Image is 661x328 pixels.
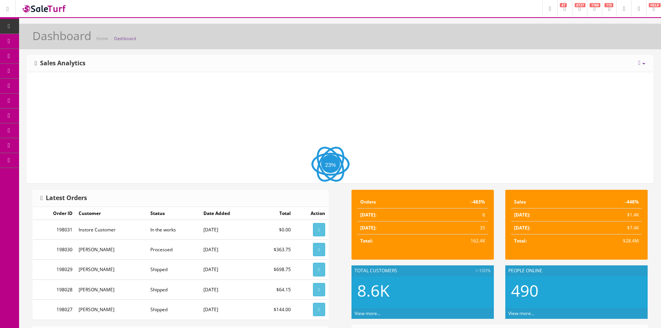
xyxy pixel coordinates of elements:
[577,208,642,221] td: $1.4K
[577,196,642,208] td: -448%
[96,36,108,41] a: Home
[32,29,91,42] h1: Dashboard
[514,225,530,231] strong: [DATE]:
[590,3,600,7] span: 1769
[605,3,613,7] span: 115
[255,280,294,299] td: $64.15
[76,207,147,220] td: Customer
[424,234,488,247] td: 162.4K
[33,280,76,299] td: 198028
[294,207,328,220] td: Action
[76,260,147,280] td: [PERSON_NAME]
[33,207,76,220] td: Order ID
[511,196,577,208] td: Sales
[33,220,76,240] td: 198031
[357,196,424,208] td: Orders
[351,265,494,276] div: Total Customers
[424,196,488,208] td: -483%
[200,240,255,260] td: [DATE]
[508,310,534,317] a: View more...
[40,195,87,202] h3: Latest Orders
[514,238,527,244] strong: Total:
[33,299,76,319] td: 198027
[33,240,76,260] td: 198030
[360,212,376,218] strong: [DATE]:
[505,265,648,276] div: People Online
[200,280,255,299] td: [DATE]
[511,282,642,299] h2: 490
[76,280,147,299] td: [PERSON_NAME]
[147,299,200,319] td: Shipped
[200,207,255,220] td: Date Added
[476,267,491,274] span: -100%
[649,3,661,7] span: HELP
[147,280,200,299] td: Shipped
[355,310,380,317] a: View more...
[76,220,147,240] td: Instore Customer
[255,299,294,319] td: $144.00
[147,220,200,240] td: In the works
[33,260,76,280] td: 198029
[147,260,200,280] td: Shipped
[255,240,294,260] td: $363.75
[577,234,642,247] td: $28.4M
[200,299,255,319] td: [DATE]
[76,299,147,319] td: [PERSON_NAME]
[255,260,294,280] td: $698.75
[575,3,585,7] span: 6737
[560,3,567,7] span: 47
[200,260,255,280] td: [DATE]
[147,207,200,220] td: Status
[76,240,147,260] td: [PERSON_NAME]
[21,3,67,14] img: SaleTurf
[200,220,255,240] td: [DATE]
[577,221,642,234] td: $7.4K
[147,240,200,260] td: Processed
[255,220,294,240] td: $0.00
[255,207,294,220] td: Total
[114,36,136,41] a: Dashboard
[35,60,85,67] h3: Sales Analytics
[360,238,373,244] strong: Total:
[514,212,530,218] strong: [DATE]:
[357,282,488,299] h2: 8.6K
[424,208,488,221] td: 6
[424,221,488,234] td: 35
[360,225,376,231] strong: [DATE]:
